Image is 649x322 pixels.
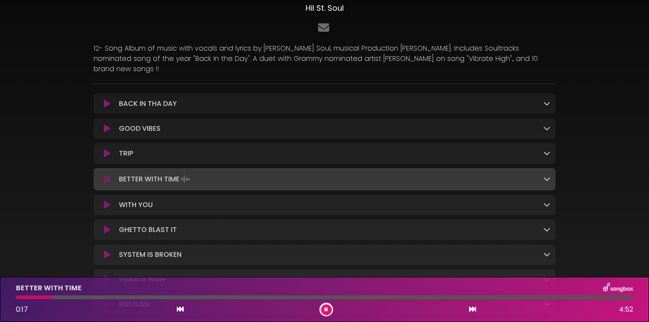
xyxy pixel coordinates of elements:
[16,283,82,293] p: BETTER WITH TIME
[119,250,182,260] p: SYSTEM IS BROKEN
[119,123,161,134] p: GOOD VIBES
[119,148,133,159] p: TRIP
[94,3,555,13] h3: Hil St. Soul
[119,200,153,210] p: WITH YOU
[119,274,165,285] p: VIBRATE HIGH
[119,173,191,185] p: BETTER WITH TIME
[119,99,177,109] p: BACK IN THA DAY
[603,283,633,294] img: songbox-logo-white.png
[179,173,191,185] img: waveform4.gif
[94,43,555,74] p: 12- Song Album of music with vocals and lyrics by [PERSON_NAME] Soul, musical Production [PERSON_...
[119,225,177,235] p: GHETTO BLAST IT
[619,304,633,315] span: 4:52
[16,304,28,314] span: 0:17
